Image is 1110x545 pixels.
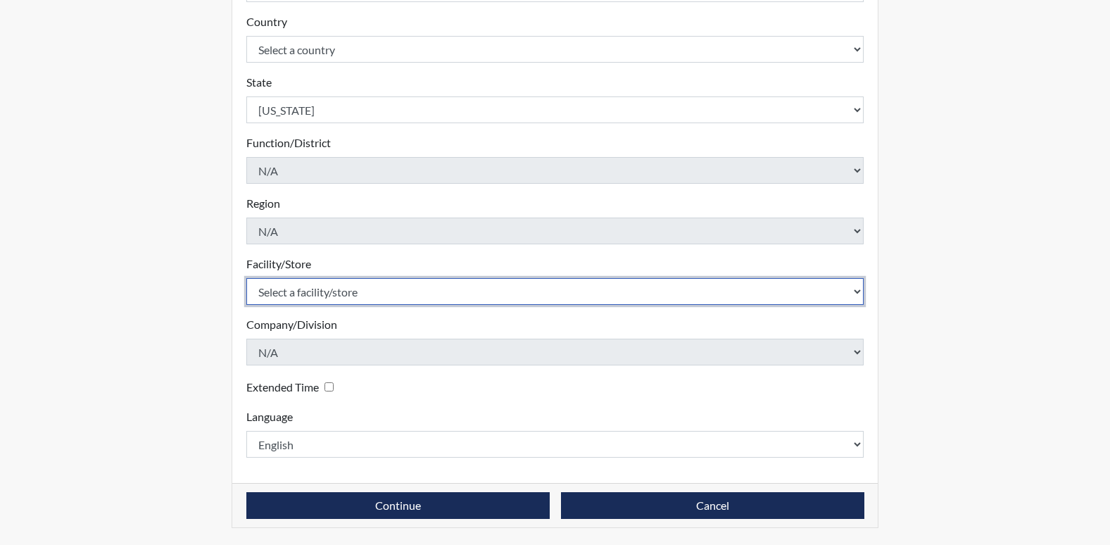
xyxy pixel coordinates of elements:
[246,256,311,272] label: Facility/Store
[246,74,272,91] label: State
[246,377,339,397] div: Checking this box will provide the interviewee with an accomodation of extra time to answer each ...
[246,195,280,212] label: Region
[246,408,293,425] label: Language
[246,492,550,519] button: Continue
[246,316,337,333] label: Company/Division
[246,379,319,396] label: Extended Time
[246,13,287,30] label: Country
[561,492,864,519] button: Cancel
[246,134,331,151] label: Function/District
